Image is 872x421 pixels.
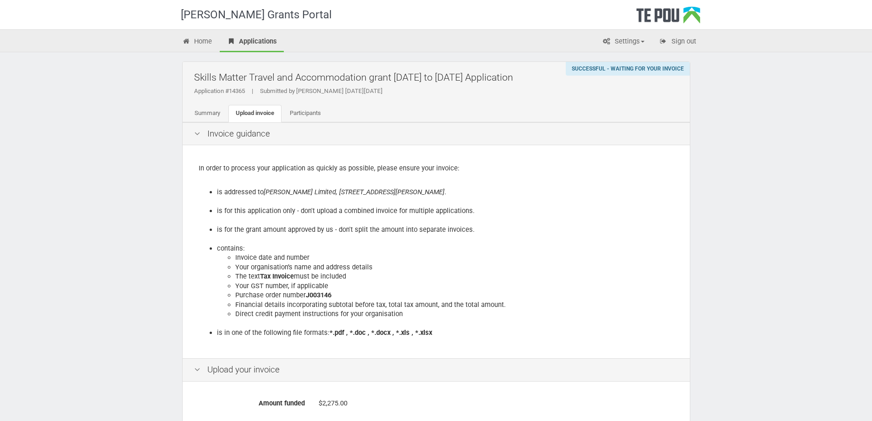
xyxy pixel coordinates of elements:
[194,66,683,88] h2: Skills Matter Travel and Accommodation grant [DATE] to [DATE] Application
[228,105,282,122] a: Upload invoice
[217,244,674,328] li: contains:
[566,62,690,76] div: Successful - waiting for your invoice
[235,253,674,262] li: Invoice date and number
[183,358,690,382] div: Upload your invoice
[319,395,678,411] div: $2,275.00
[220,32,284,52] a: Applications
[235,272,674,281] li: The text must be included
[235,309,674,328] li: Direct credit payment instructions for your organisation
[194,87,683,95] div: Application #14365 Submitted by [PERSON_NAME] [DATE][DATE]
[183,122,690,146] div: Invoice guidance
[187,105,227,122] a: Summary
[235,281,674,291] li: Your GST number, if applicable
[260,272,294,280] b: Tax Invoice
[217,187,674,206] li: is addressed to .
[175,32,219,52] a: Home
[217,225,674,244] li: is for the grant amount approved by us - don't split the amount into separate invoices.
[245,87,260,94] span: |
[187,395,312,408] label: Amount funded
[652,32,703,52] a: Sign out
[217,328,674,338] li: is in one of the following file formats:
[235,300,674,310] li: Financial details incorporating subtotal before tax, total tax amount, and the total amount.
[217,206,674,225] li: is for this application only - don't upload a combined invoice for multiple applications.
[264,188,444,196] i: [PERSON_NAME] Limited, [STREET_ADDRESS][PERSON_NAME]
[306,291,331,299] b: J003146
[199,164,674,173] p: In order to process your application as quickly as possible, please ensure your invoice:
[330,328,432,337] b: *.pdf , *.doc , *.docx , *.xls , *.xlsx
[636,6,700,29] div: Te Pou Logo
[235,290,674,300] li: Purchase order number
[596,32,651,52] a: Settings
[282,105,328,122] a: Participants
[235,262,674,272] li: Your organisation’s name and address details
